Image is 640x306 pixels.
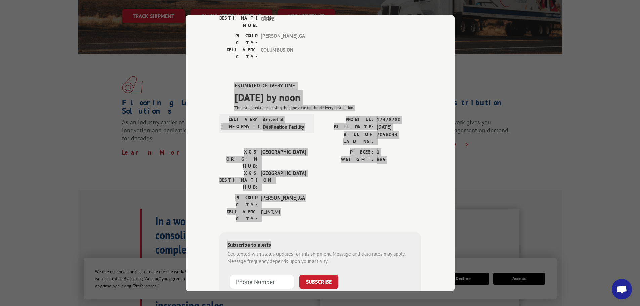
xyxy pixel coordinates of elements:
span: Arrived at Destination Facility [263,116,308,131]
label: DELIVERY CITY: [219,208,257,222]
button: SUBSCRIBE [299,274,338,289]
span: [PERSON_NAME] , GA [261,32,306,46]
label: XGS ORIGIN HUB: [219,148,257,169]
label: BILL OF LADING: [320,131,373,145]
label: WEIGHT: [320,156,373,164]
div: Get texted with status updates for this shipment. Message and data rates may apply. Message frequ... [227,250,413,265]
span: [GEOGRAPHIC_DATA] [261,169,306,190]
span: [DATE] [377,123,421,131]
span: [GEOGRAPHIC_DATA] [261,148,306,169]
div: The estimated time is using the time zone for the delivery destination. [234,104,421,111]
label: PROBILL: [320,116,373,123]
label: PICKUP CITY: [219,194,257,208]
span: 7056044 [377,131,421,145]
input: Phone Number [230,274,294,289]
span: 17478780 [377,116,421,123]
span: [DATE] by noon [234,89,421,104]
span: CVG - HATHAWAY CARPE [261,8,306,29]
label: BILL DATE: [320,123,373,131]
label: PIECES: [320,148,373,156]
div: Open chat [612,279,632,299]
label: DELIVERY INFORMATION: [221,116,259,131]
label: PICKUP CITY: [219,32,257,46]
span: [PERSON_NAME] , GA [261,194,306,208]
span: 1 [377,148,421,156]
label: ESTIMATED DELIVERY TIME: [234,82,421,90]
label: DELIVERY CITY: [219,46,257,60]
span: 665 [377,156,421,164]
span: FLINT , MI [261,208,306,222]
label: XGS DESTINATION HUB: [219,169,257,190]
div: Subscribe to alerts [227,240,413,250]
span: COLUMBUS , OH [261,46,306,60]
label: XGS DESTINATION HUB: [219,8,257,29]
